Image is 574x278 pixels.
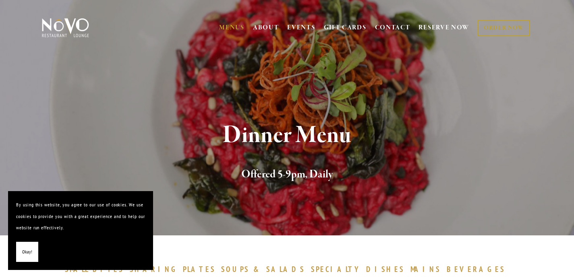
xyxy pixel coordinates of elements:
a: SPECIALTYDISHES [311,264,408,274]
span: SALADS [266,264,305,274]
a: EVENTS [287,24,315,32]
span: PLATES [183,264,216,274]
span: & [253,264,262,274]
a: ORDER NOW [477,20,530,36]
h1: Dinner Menu [55,122,519,148]
span: BITES [93,264,124,274]
span: BEVERAGES [447,264,506,274]
a: MENUS [219,24,245,32]
p: By using this website, you agree to our use of cookies. We use cookies to provide you with a grea... [16,199,145,234]
a: MAINS [410,264,445,274]
a: SHARINGPLATES [130,264,219,274]
span: Okay! [22,246,32,258]
span: SOUPS [221,264,249,274]
span: SPECIALTY [311,264,363,274]
a: SOUPS&SALADS [221,264,309,274]
a: SMALLBITES [65,264,128,274]
button: Okay! [16,242,38,262]
span: SHARING [130,264,179,274]
a: GIFT CARDS [324,20,367,35]
a: RESERVE NOW [419,20,469,35]
span: MAINS [410,264,441,274]
a: BEVERAGES [447,264,510,274]
span: DISHES [366,264,404,274]
a: CONTACT [375,20,410,35]
img: Novo Restaurant &amp; Lounge [40,18,91,38]
span: SMALL [65,264,89,274]
section: Cookie banner [8,191,153,270]
h2: Offered 5-9pm, Daily [55,166,519,183]
a: ABOUT [253,24,279,32]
